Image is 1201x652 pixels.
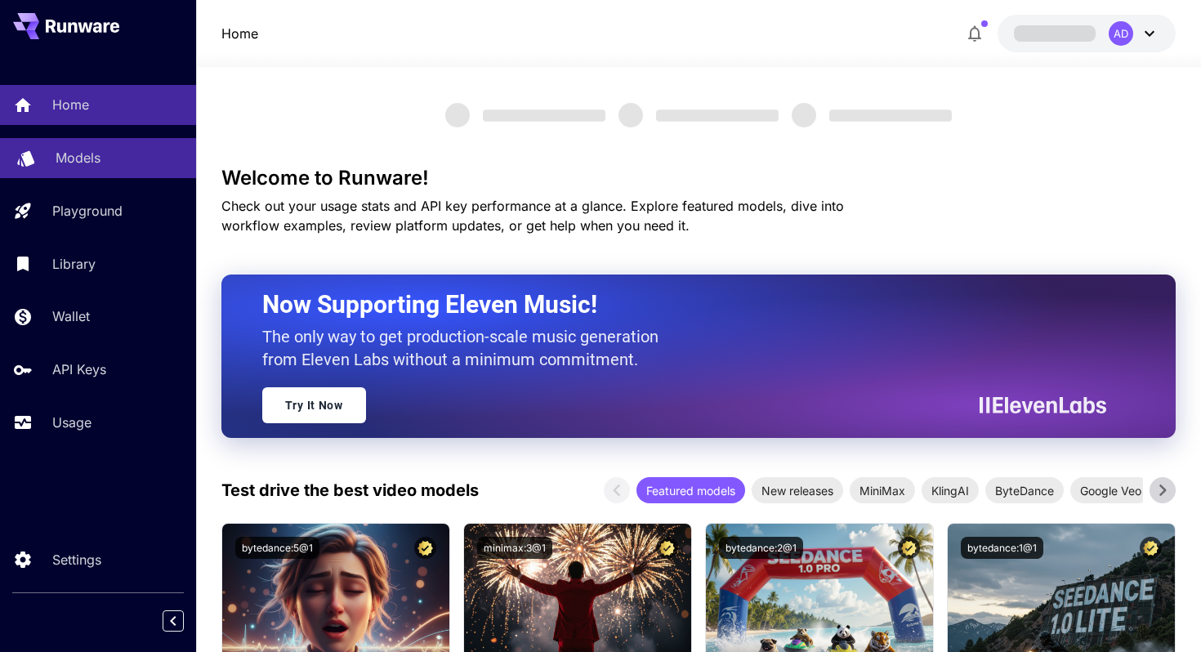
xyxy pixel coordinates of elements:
[52,359,106,379] p: API Keys
[262,289,1095,320] h2: Now Supporting Eleven Music!
[985,482,1064,499] span: ByteDance
[752,477,843,503] div: New releases
[52,95,89,114] p: Home
[221,24,258,43] nav: breadcrumb
[414,537,436,559] button: Certified Model – Vetted for best performance and includes a commercial license.
[52,201,123,221] p: Playground
[998,15,1176,52] button: AD
[221,198,844,234] span: Check out your usage stats and API key performance at a glance. Explore featured models, dive int...
[985,477,1064,503] div: ByteDance
[1109,21,1133,46] div: AD
[850,482,915,499] span: MiniMax
[221,478,479,502] p: Test drive the best video models
[719,537,803,559] button: bytedance:2@1
[656,537,678,559] button: Certified Model – Vetted for best performance and includes a commercial license.
[922,482,979,499] span: KlingAI
[1070,477,1151,503] div: Google Veo
[163,610,184,632] button: Collapse sidebar
[52,413,92,432] p: Usage
[52,254,96,274] p: Library
[922,477,979,503] div: KlingAI
[221,24,258,43] a: Home
[752,482,843,499] span: New releases
[52,550,101,569] p: Settings
[850,477,915,503] div: MiniMax
[1140,537,1162,559] button: Certified Model – Vetted for best performance and includes a commercial license.
[56,148,100,167] p: Models
[961,537,1043,559] button: bytedance:1@1
[1070,482,1151,499] span: Google Veo
[262,325,671,371] p: The only way to get production-scale music generation from Eleven Labs without a minimum commitment.
[175,606,196,636] div: Collapse sidebar
[235,537,319,559] button: bytedance:5@1
[52,306,90,326] p: Wallet
[636,482,745,499] span: Featured models
[262,387,366,423] a: Try It Now
[636,477,745,503] div: Featured models
[221,167,1176,190] h3: Welcome to Runware!
[898,537,920,559] button: Certified Model – Vetted for best performance and includes a commercial license.
[477,537,552,559] button: minimax:3@1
